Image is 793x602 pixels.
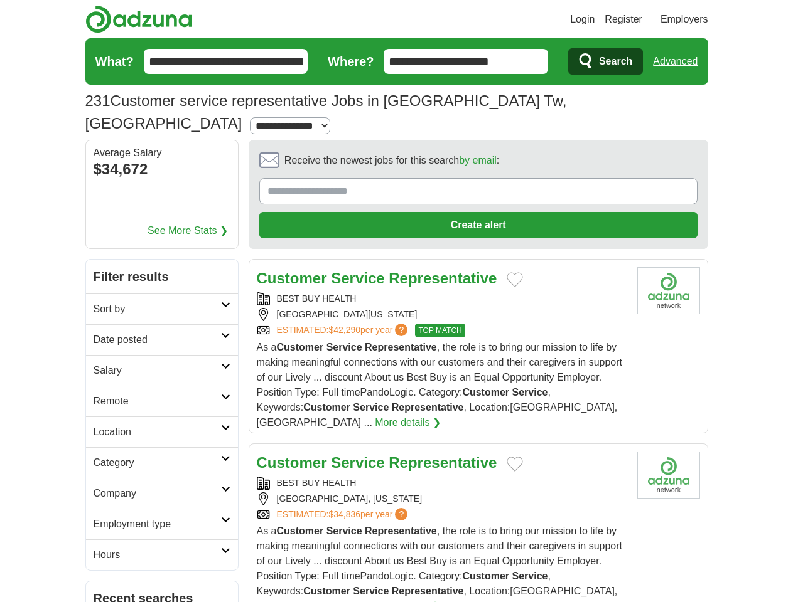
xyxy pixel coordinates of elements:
[568,48,643,75] button: Search
[257,477,627,490] div: BEST BUY HEALTH
[94,302,221,317] h2: Sort by
[86,416,238,447] a: Location
[86,260,238,293] h2: Filter results
[353,586,389,596] strong: Service
[389,270,497,287] strong: Representative
[328,52,374,71] label: Where?
[599,49,632,74] span: Search
[462,387,509,398] strong: Customer
[415,324,465,337] span: TOP MATCH
[303,586,350,596] strong: Customer
[277,525,324,536] strong: Customer
[85,92,567,132] h1: Customer service representative Jobs in [GEOGRAPHIC_DATA] Tw, [GEOGRAPHIC_DATA]
[284,153,499,168] span: Receive the newest jobs for this search :
[326,525,362,536] strong: Service
[86,386,238,416] a: Remote
[277,342,324,352] strong: Customer
[395,324,407,336] span: ?
[257,454,327,471] strong: Customer
[605,12,642,27] a: Register
[94,547,221,562] h2: Hours
[653,49,698,74] a: Advanced
[328,509,360,519] span: $34,836
[259,212,698,238] button: Create alert
[94,148,230,158] div: Average Salary
[94,486,221,501] h2: Company
[389,454,497,471] strong: Representative
[365,525,437,536] strong: Representative
[328,325,360,335] span: $42,290
[512,387,548,398] strong: Service
[257,292,627,305] div: BEST BUY HEALTH
[86,355,238,386] a: Salary
[94,332,221,347] h2: Date posted
[94,517,221,532] h2: Employment type
[331,270,384,287] strong: Service
[395,508,407,520] span: ?
[365,342,437,352] strong: Representative
[94,425,221,440] h2: Location
[459,155,497,166] a: by email
[375,415,441,430] a: More details ❯
[507,272,523,287] button: Add to favorite jobs
[637,267,700,314] img: Company logo
[86,509,238,539] a: Employment type
[94,455,221,470] h2: Category
[86,478,238,509] a: Company
[353,402,389,413] strong: Service
[86,293,238,324] a: Sort by
[86,539,238,570] a: Hours
[257,270,327,287] strong: Customer
[326,342,362,352] strong: Service
[507,457,523,472] button: Add to favorite jobs
[86,324,238,355] a: Date posted
[257,342,623,428] span: As a , the role is to bring our mission to life by making meaningful connections with our custome...
[257,270,497,287] a: Customer Service Representative
[277,324,411,337] a: ESTIMATED:$42,290per year?
[512,571,548,581] strong: Service
[277,508,411,521] a: ESTIMATED:$34,836per year?
[331,454,384,471] strong: Service
[94,363,221,378] h2: Salary
[85,90,111,112] span: 231
[392,402,464,413] strong: Representative
[94,394,221,409] h2: Remote
[86,447,238,478] a: Category
[570,12,595,27] a: Login
[661,12,708,27] a: Employers
[257,308,627,321] div: [GEOGRAPHIC_DATA][US_STATE]
[257,492,627,505] div: [GEOGRAPHIC_DATA], [US_STATE]
[637,451,700,499] img: Company logo
[85,5,192,33] img: Adzuna logo
[148,223,228,238] a: See More Stats ❯
[462,571,509,581] strong: Customer
[95,52,134,71] label: What?
[303,402,350,413] strong: Customer
[257,454,497,471] a: Customer Service Representative
[94,158,230,181] div: $34,672
[392,586,464,596] strong: Representative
